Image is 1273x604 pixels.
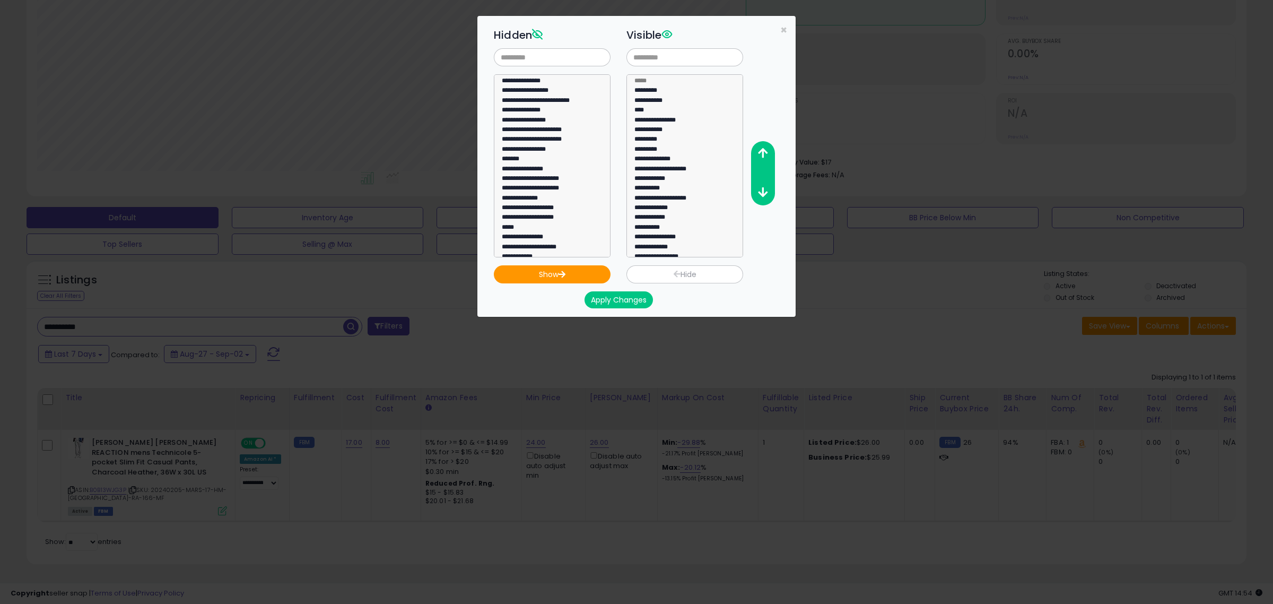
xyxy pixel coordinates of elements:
h3: Visible [626,27,743,43]
h3: Hidden [494,27,611,43]
span: × [780,22,787,38]
button: Hide [626,265,743,283]
button: Show [494,265,611,283]
button: Apply Changes [585,291,653,308]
